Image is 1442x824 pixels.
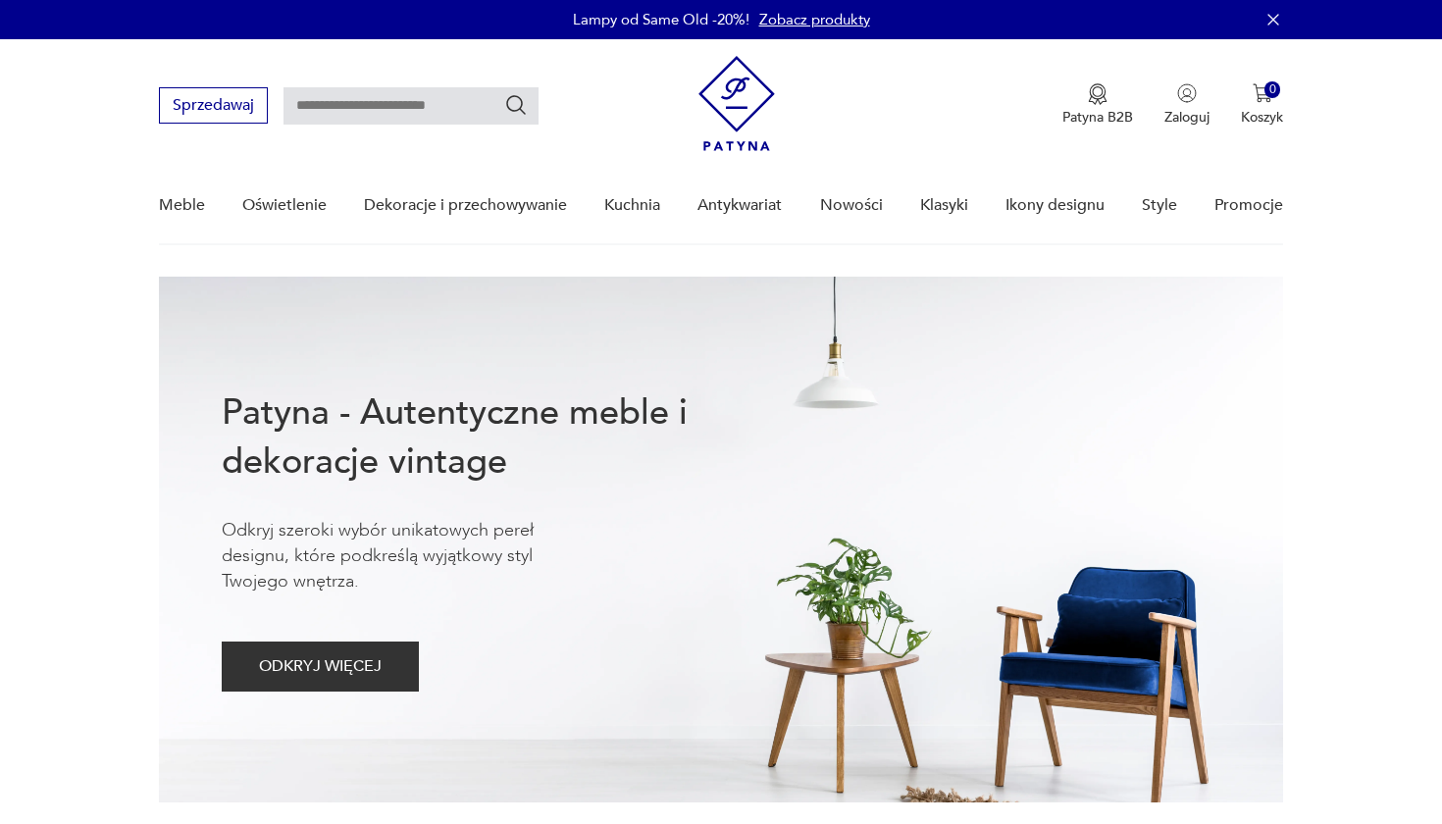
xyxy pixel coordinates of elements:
[1241,83,1283,127] button: 0Koszyk
[1062,83,1133,127] a: Ikona medaluPatyna B2B
[1253,83,1272,103] img: Ikona koszyka
[1062,108,1133,127] p: Patyna B2B
[222,518,594,594] p: Odkryj szeroki wybór unikatowych pereł designu, które podkreślą wyjątkowy styl Twojego wnętrza.
[222,388,751,487] h1: Patyna - Autentyczne meble i dekoracje vintage
[1264,81,1281,98] div: 0
[1164,108,1210,127] p: Zaloguj
[1241,108,1283,127] p: Koszyk
[504,93,528,117] button: Szukaj
[159,100,268,114] a: Sprzedawaj
[759,10,870,29] a: Zobacz produkty
[159,168,205,243] a: Meble
[573,10,749,29] p: Lampy od Same Old -20%!
[1164,83,1210,127] button: Zaloguj
[222,642,419,692] button: ODKRYJ WIĘCEJ
[1177,83,1197,103] img: Ikonka użytkownika
[242,168,327,243] a: Oświetlenie
[920,168,968,243] a: Klasyki
[1088,83,1107,105] img: Ikona medalu
[364,168,567,243] a: Dekoracje i przechowywanie
[159,87,268,124] button: Sprzedawaj
[698,56,775,151] img: Patyna - sklep z meblami i dekoracjami vintage
[222,661,419,675] a: ODKRYJ WIĘCEJ
[604,168,660,243] a: Kuchnia
[697,168,782,243] a: Antykwariat
[820,168,883,243] a: Nowości
[1005,168,1105,243] a: Ikony designu
[1214,168,1283,243] a: Promocje
[1062,83,1133,127] button: Patyna B2B
[1142,168,1177,243] a: Style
